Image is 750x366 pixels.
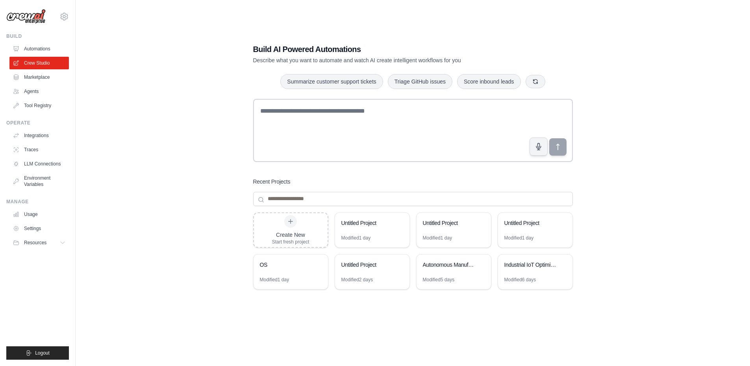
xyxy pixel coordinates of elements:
[260,277,289,283] div: Modified 1 day
[9,236,69,249] button: Resources
[9,85,69,98] a: Agents
[6,346,69,360] button: Logout
[504,261,558,269] div: Industrial IoT Optimization & Safety System
[260,261,314,269] div: OS
[6,120,69,126] div: Operate
[526,75,545,88] button: Get new suggestions
[9,158,69,170] a: LLM Connections
[341,261,395,269] div: Untitled Project
[35,350,50,356] span: Logout
[341,219,395,227] div: Untitled Project
[253,56,518,64] p: Describe what you want to automate and watch AI create intelligent workflows for you
[6,33,69,39] div: Build
[423,219,477,227] div: Untitled Project
[341,235,371,241] div: Modified 1 day
[530,137,548,156] button: Click to speak your automation idea
[9,129,69,142] a: Integrations
[504,277,536,283] div: Modified 6 days
[9,172,69,191] a: Environment Variables
[9,57,69,69] a: Crew Studio
[253,44,518,55] h1: Build AI Powered Automations
[6,9,46,24] img: Logo
[457,74,521,89] button: Score inbound leads
[9,222,69,235] a: Settings
[388,74,452,89] button: Triage GitHub issues
[423,277,455,283] div: Modified 5 days
[9,71,69,84] a: Marketplace
[272,239,309,245] div: Start fresh project
[423,235,452,241] div: Modified 1 day
[253,178,291,186] h3: Recent Projects
[504,219,558,227] div: Untitled Project
[9,143,69,156] a: Traces
[423,261,477,269] div: Autonomous Manufacturing Intelligence System
[9,208,69,221] a: Usage
[280,74,383,89] button: Summarize customer support tickets
[24,240,46,246] span: Resources
[504,235,534,241] div: Modified 1 day
[9,99,69,112] a: Tool Registry
[341,277,373,283] div: Modified 2 days
[6,199,69,205] div: Manage
[272,231,309,239] div: Create New
[9,43,69,55] a: Automations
